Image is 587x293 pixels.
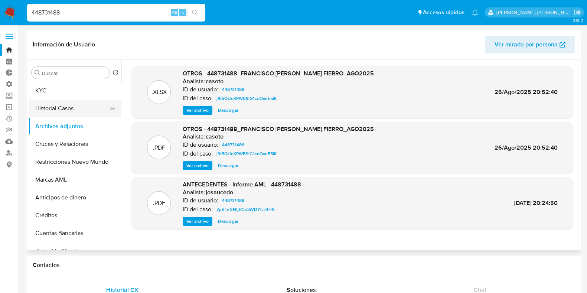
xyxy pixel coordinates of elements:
[218,162,238,169] span: Descargar
[183,141,218,149] p: ID de usuario:
[29,135,121,153] button: Cruces y Relaciones
[186,107,209,114] span: Ver archivo
[219,85,247,94] a: 448731488
[213,205,277,214] a: ZpBTnGNtjfCtn3iVDYlLJ4HS
[29,189,121,206] button: Anticipos de dinero
[574,9,581,16] a: Salir
[206,189,233,196] h6: josaucedo
[29,82,121,100] button: KYC
[42,70,107,76] input: Buscar
[214,217,242,226] button: Descargar
[218,107,238,114] span: Descargar
[213,149,280,158] a: j9t5QUqKPWB9IG1cdOaeE5iK
[216,149,277,158] span: j9t5QUqKPWB9IG1cdOaeE5iK
[183,180,301,189] span: ANTECEDENTES - Informe AML - 448731488
[183,125,374,133] span: OTROS - 448731488_FRANCISCO [PERSON_NAME] FIERRO_AGO2025
[29,117,121,135] button: Archivos adjuntos
[219,140,247,149] a: 448731488
[222,85,244,94] span: 448731488
[514,199,558,207] span: [DATE] 20:24:50
[183,217,212,226] button: Ver archivo
[183,69,374,78] span: OTROS - 448731488_FRANCISCO [PERSON_NAME] FIERRO_AGO2025
[213,94,280,103] a: j9t5QUqKPWB9IG1cdOaeE5iK
[183,106,212,115] button: Ver archivo
[112,70,118,78] button: Volver al orden por defecto
[29,100,115,117] button: Historial Casos
[29,206,121,224] button: Créditos
[183,86,218,93] p: ID de usuario:
[183,150,213,157] p: ID del caso:
[485,36,575,53] button: Ver mirada por persona
[35,70,40,76] button: Buscar
[27,8,205,17] input: Buscar usuario o caso...
[186,218,209,225] span: Ver archivo
[183,133,205,140] p: Analista:
[153,199,165,207] p: .PDF
[495,36,558,53] span: Ver mirada por persona
[495,88,558,96] span: 26/Ago/2025 20:52:40
[33,41,95,48] h1: Información de Usuario
[29,242,121,260] button: Datos Modificados
[206,78,224,85] h6: casoto
[153,144,165,152] p: .PDF
[151,88,167,96] p: .XLSX
[186,162,209,169] span: Ver archivo
[219,196,247,205] a: 448731488
[33,261,575,269] h1: Contactos
[206,133,224,140] h6: casoto
[222,196,244,205] span: 448731488
[423,9,464,16] span: Accesos rápidos
[216,94,277,103] span: j9t5QUqKPWB9IG1cdOaeE5iK
[172,9,177,16] span: Alt
[214,106,242,115] button: Descargar
[214,161,242,170] button: Descargar
[218,218,238,225] span: Descargar
[29,224,121,242] button: Cuentas Bancarias
[216,205,274,214] span: ZpBTnGNtjfCtn3iVDYlLJ4HS
[183,197,218,204] p: ID de usuario:
[187,7,202,18] button: search-icon
[29,153,121,171] button: Restricciones Nuevo Mundo
[182,9,184,16] span: s
[29,171,121,189] button: Marcas AML
[496,9,571,16] p: daniela.lagunesrodriguez@mercadolibre.com.mx
[183,206,213,213] p: ID del caso:
[472,9,478,16] a: Notificaciones
[183,189,205,196] p: Analista:
[183,95,213,102] p: ID del caso:
[183,161,212,170] button: Ver archivo
[183,78,205,85] p: Analista:
[222,140,244,149] span: 448731488
[495,143,558,152] span: 26/Ago/2025 20:52:40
